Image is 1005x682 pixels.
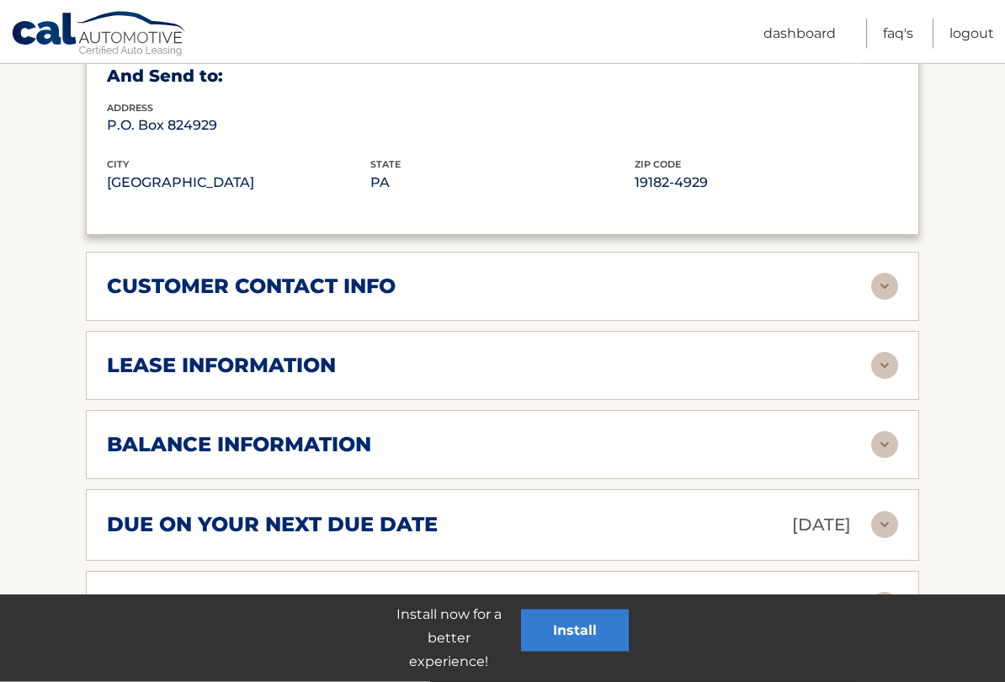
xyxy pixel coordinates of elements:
img: accordion-rest.svg [871,432,898,459]
h2: current due [107,594,263,619]
span: zip code [635,159,681,171]
a: Logout [949,19,994,49]
p: PA [370,172,634,195]
h2: lease information [107,354,336,379]
p: Install now for a better experience! [376,603,521,674]
h3: And Send to: [107,67,898,88]
p: 19182-4929 [635,172,898,195]
h2: due on your next due date [107,513,438,538]
span: city [107,159,129,171]
h2: customer contact info [107,274,396,300]
h2: balance information [107,433,371,458]
button: Install [521,610,629,652]
img: accordion-rest.svg [871,353,898,380]
img: accordion-rest.svg [871,593,898,620]
p: [GEOGRAPHIC_DATA] [107,172,370,195]
a: Dashboard [763,19,836,49]
span: address [107,103,153,115]
p: [DATE] [792,511,851,541]
span: state [370,159,401,171]
a: FAQ's [883,19,913,49]
img: accordion-rest.svg [871,274,898,301]
a: Cal Automotive [11,11,188,60]
img: accordion-rest.svg [871,512,898,539]
p: P.O. Box 824929 [107,115,370,138]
